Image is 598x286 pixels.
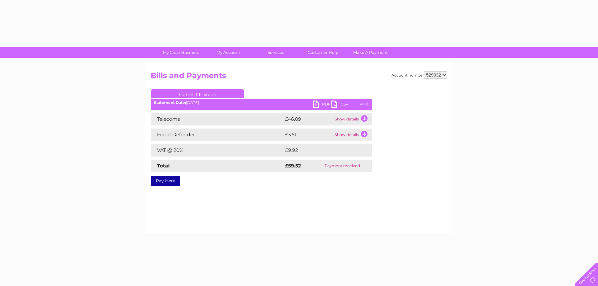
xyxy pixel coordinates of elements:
strong: Total [157,163,170,169]
a: My Account [203,47,254,58]
b: Statement Date: [154,100,186,105]
a: Pay Here [151,176,180,186]
a: Print [350,101,369,110]
td: Fraud Defender [151,129,283,141]
a: My Clear Business [155,47,207,58]
td: Show details [333,129,372,141]
h2: Bills and Payments [151,71,447,83]
td: £3.51 [283,129,333,141]
td: Telecoms [151,113,283,125]
strong: £59.52 [285,163,301,169]
td: Show details [333,113,372,125]
td: Payment received [313,160,372,172]
td: VAT @ 20% [151,144,283,157]
div: [DATE] [151,101,372,105]
div: Account number [392,71,447,79]
a: Make A Payment [345,47,396,58]
a: Customer Help [297,47,349,58]
td: £46.09 [283,113,333,125]
a: CSV [331,101,350,110]
a: Current Invoice [151,89,244,98]
a: Services [250,47,301,58]
a: PDF [313,101,331,110]
td: £9.92 [283,144,358,157]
